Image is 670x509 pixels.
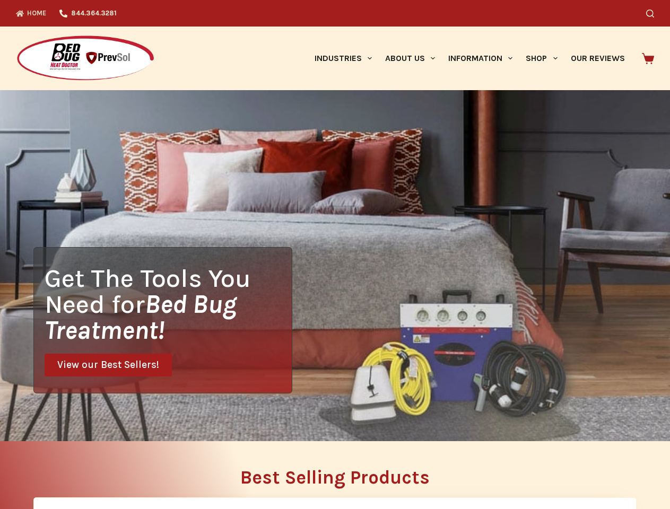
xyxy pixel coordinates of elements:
img: Prevsol/Bed Bug Heat Doctor [16,35,155,82]
a: About Us [378,27,441,90]
a: Industries [308,27,378,90]
h1: Get The Tools You Need for [45,265,292,343]
span: View our Best Sellers! [57,360,159,370]
a: Our Reviews [564,27,631,90]
button: Search [646,10,654,17]
i: Bed Bug Treatment! [45,289,237,345]
a: Shop [519,27,564,90]
button: Open LiveChat chat widget [8,4,40,36]
a: Information [442,27,519,90]
nav: Primary [308,27,631,90]
h2: Best Selling Products [33,468,637,487]
a: View our Best Sellers! [45,354,172,376]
